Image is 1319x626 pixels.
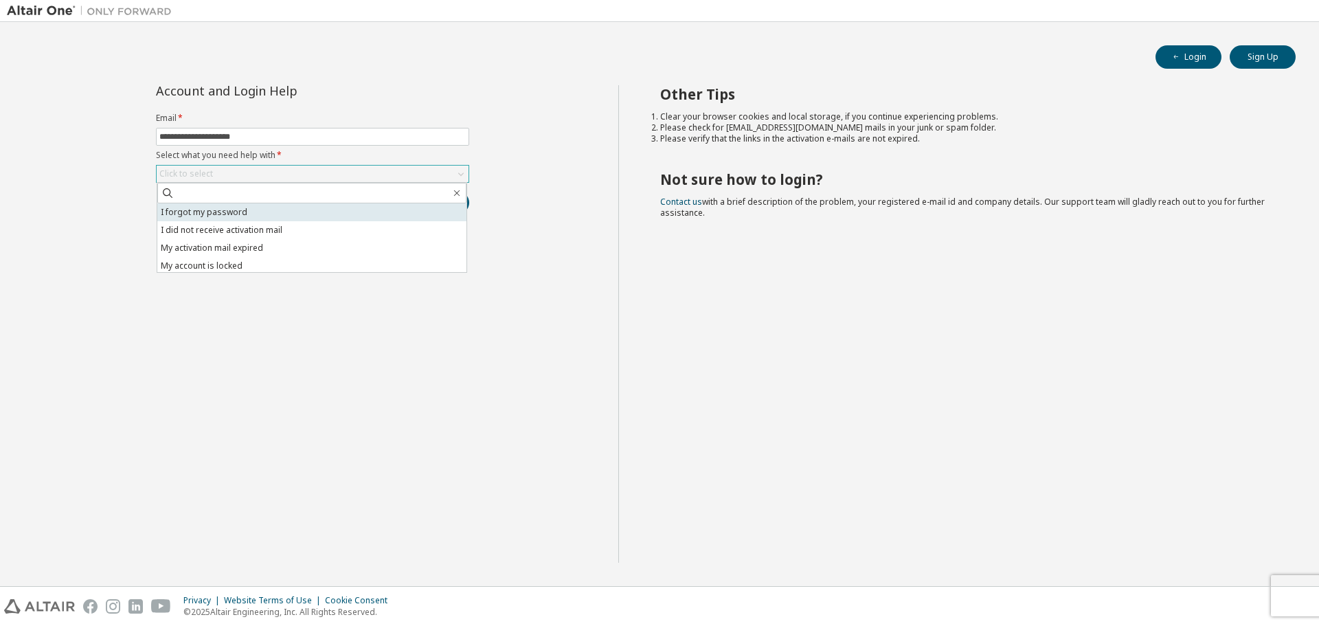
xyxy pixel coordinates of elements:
[660,85,1272,103] h2: Other Tips
[151,599,171,614] img: youtube.svg
[156,85,407,96] div: Account and Login Help
[1155,45,1221,69] button: Login
[325,595,396,606] div: Cookie Consent
[4,599,75,614] img: altair_logo.svg
[83,599,98,614] img: facebook.svg
[1230,45,1296,69] button: Sign Up
[183,595,224,606] div: Privacy
[660,133,1272,144] li: Please verify that the links in the activation e-mails are not expired.
[156,113,469,124] label: Email
[660,122,1272,133] li: Please check for [EMAIL_ADDRESS][DOMAIN_NAME] mails in your junk or spam folder.
[183,606,396,618] p: © 2025 Altair Engineering, Inc. All Rights Reserved.
[156,150,469,161] label: Select what you need help with
[224,595,325,606] div: Website Terms of Use
[660,196,1265,219] span: with a brief description of the problem, your registered e-mail id and company details. Our suppo...
[157,203,466,221] li: I forgot my password
[660,111,1272,122] li: Clear your browser cookies and local storage, if you continue experiencing problems.
[128,599,143,614] img: linkedin.svg
[159,168,213,179] div: Click to select
[106,599,120,614] img: instagram.svg
[660,196,702,208] a: Contact us
[157,166,469,182] div: Click to select
[660,170,1272,188] h2: Not sure how to login?
[7,4,179,18] img: Altair One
